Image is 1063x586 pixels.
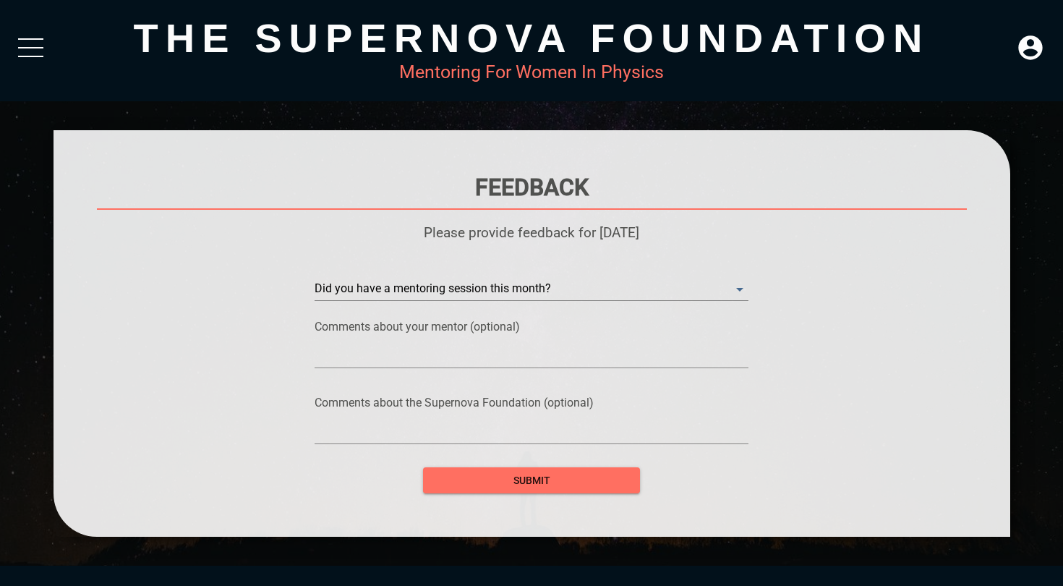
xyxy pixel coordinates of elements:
[315,320,748,334] p: Comments about your mentor (optional)
[97,224,967,241] p: Please provide feedback for [DATE]
[54,61,1010,82] div: Mentoring For Women In Physics
[435,472,628,490] span: submit
[54,14,1010,61] div: The Supernova Foundation
[97,174,967,201] h1: Feedback
[315,396,748,409] p: Comments about the Supernova Foundation (optional)
[423,467,640,494] button: submit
